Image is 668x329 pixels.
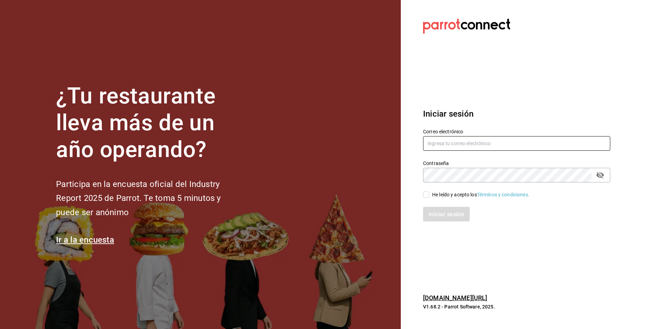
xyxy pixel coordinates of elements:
[56,235,114,245] a: Ir a la encuesta
[56,83,215,163] font: ¿Tu restaurante lleva más de un año operando?
[477,192,530,197] a: Términos y condiciones.
[423,109,474,119] font: Iniciar sesión
[423,136,610,151] input: Ingresa tu correo electrónico
[432,192,477,197] font: He leído y acepto los
[423,129,463,134] font: Correo electrónico
[423,160,449,166] font: Contraseña
[423,304,495,310] font: V1.68.2 - Parrot Software, 2025.
[594,169,606,181] button: campo de contraseña
[56,179,221,218] font: Participa en la encuesta oficial del Industry Report 2025 de Parrot. Te toma 5 minutos y puede se...
[423,294,487,301] a: [DOMAIN_NAME][URL]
